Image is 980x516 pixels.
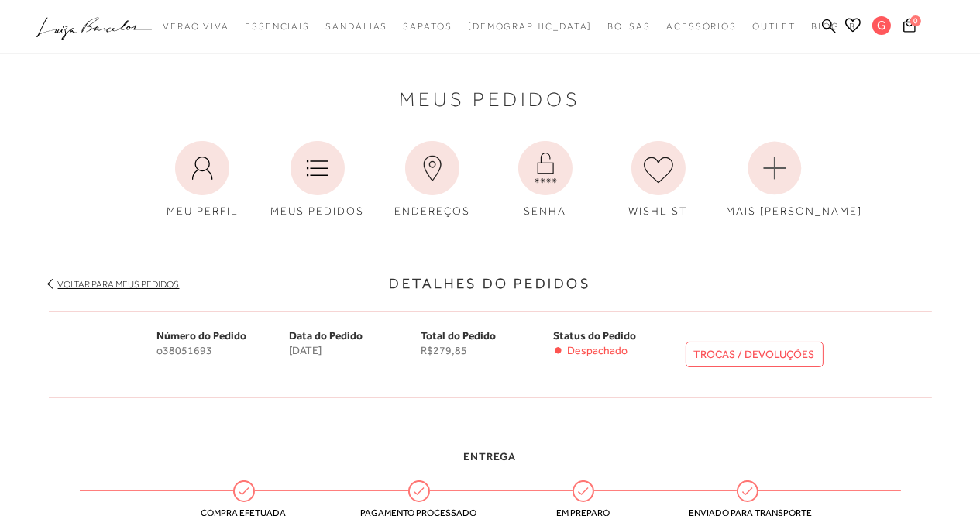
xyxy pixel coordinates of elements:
[686,342,824,367] a: TROCAS / DEVOLUÇÕES
[553,344,563,357] span: •
[628,205,688,217] span: WISHLIST
[421,344,554,357] span: R$279,85
[245,21,310,32] span: Essenciais
[325,21,387,32] span: Sandálias
[245,12,310,41] a: categoryNavScreenReaderText
[146,133,260,227] a: MEU PERFIL
[421,329,497,342] span: Total do Pedido
[399,91,581,108] span: Meus Pedidos
[58,279,180,290] a: Voltar para meus pedidos
[865,15,899,40] button: G
[910,15,921,26] span: 0
[49,273,932,294] h3: Detalhes do Pedidos
[872,16,891,35] span: G
[489,133,602,227] a: SENHA
[403,12,452,41] a: categoryNavScreenReaderText
[157,344,290,357] span: o38051693
[524,205,566,217] span: SENHA
[727,205,863,217] span: MAIS [PERSON_NAME]
[394,205,470,217] span: ENDEREÇOS
[163,12,229,41] a: categoryNavScreenReaderText
[715,133,834,227] a: MAIS [PERSON_NAME]
[666,21,737,32] span: Acessórios
[157,329,247,342] span: Número do Pedido
[464,450,517,463] span: Entrega
[811,12,856,41] a: BLOG LB
[289,329,363,342] span: Data do Pedido
[567,344,628,357] span: Despachado
[289,344,421,357] span: [DATE]
[468,12,593,41] a: noSubCategoriesText
[325,12,387,41] a: categoryNavScreenReaderText
[752,12,796,41] a: categoryNavScreenReaderText
[899,17,920,38] button: 0
[607,21,651,32] span: Bolsas
[553,329,636,342] span: Status do Pedido
[403,21,452,32] span: Sapatos
[270,205,364,217] span: MEUS PEDIDOS
[163,21,229,32] span: Verão Viva
[259,133,376,227] a: MEUS PEDIDOS
[376,133,489,227] a: ENDEREÇOS
[468,21,593,32] span: [DEMOGRAPHIC_DATA]
[602,133,715,227] a: WISHLIST
[666,12,737,41] a: categoryNavScreenReaderText
[811,21,856,32] span: BLOG LB
[607,12,651,41] a: categoryNavScreenReaderText
[167,205,239,217] span: MEU PERFIL
[752,21,796,32] span: Outlet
